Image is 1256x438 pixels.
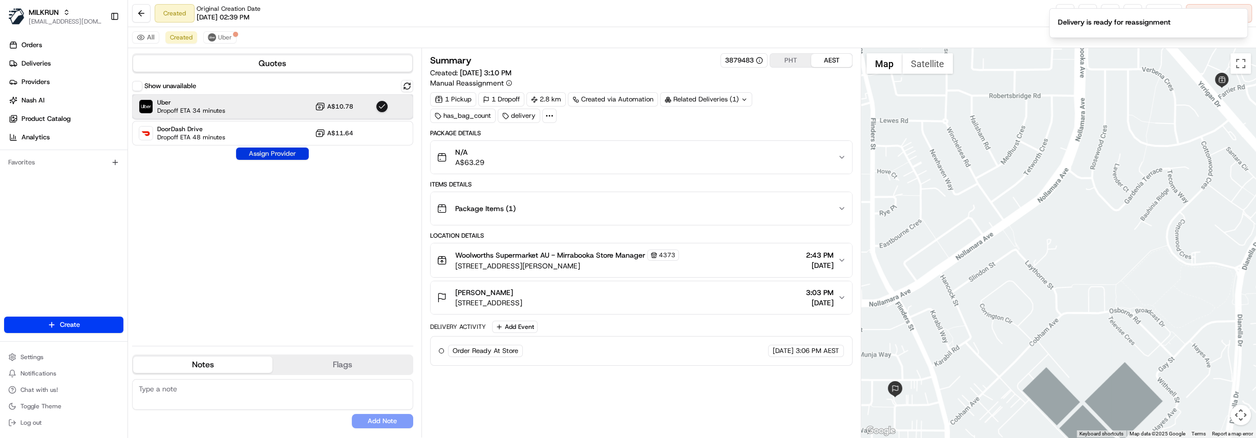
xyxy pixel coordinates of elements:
a: Terms [1191,431,1206,436]
span: Settings [20,353,44,361]
button: Package Items (1) [431,192,852,225]
span: Deliveries [22,59,51,68]
div: Past conversations [10,133,66,141]
div: Delivery is ready for reassignment [1058,17,1170,27]
button: Toggle Theme [4,399,123,413]
span: Package Items ( 1 ) [455,203,516,214]
span: Orders [22,40,42,50]
button: Log out [4,415,123,430]
button: A$10.78 [315,101,353,112]
span: Log out [20,419,41,427]
button: Flags [272,357,412,373]
button: A$11.64 [315,128,353,138]
div: 2 [887,381,903,398]
a: Providers [4,74,127,90]
button: Show satellite imagery [902,53,953,74]
button: [PERSON_NAME][STREET_ADDRESS]3:03 PM[DATE] [431,281,852,314]
button: Settings [4,350,123,364]
img: Nash [10,10,31,31]
button: All [132,31,159,44]
button: Uber [203,31,237,44]
button: MILKRUNMILKRUN[EMAIL_ADDRESS][DOMAIN_NAME] [4,4,106,29]
img: Uber [139,100,153,113]
span: 2:43 PM [806,250,834,260]
button: Toggle fullscreen view [1230,53,1251,74]
div: Start new chat [46,98,168,108]
button: N/AA$63.29 [431,141,852,174]
span: Providers [22,77,50,87]
span: [PERSON_NAME] [32,186,83,195]
h3: Summary [430,56,472,65]
button: PHT [770,54,811,67]
a: Powered byPylon [72,254,124,262]
a: Orders [4,37,127,53]
span: Pylon [102,254,124,262]
span: [STREET_ADDRESS] [455,298,522,308]
span: N/A [455,147,484,157]
span: Created: [430,68,512,78]
a: Deliveries [4,55,127,72]
button: Notifications [4,366,123,381]
div: Package Details [430,129,853,137]
button: Quotes [133,55,412,72]
button: See all [159,131,186,143]
button: AEST [811,54,852,67]
span: [STREET_ADDRESS][PERSON_NAME] [455,261,679,271]
span: A$10.78 [327,102,353,111]
button: Woolworths Supermarket AU - Mirrabooka Store Manager4373[STREET_ADDRESS][PERSON_NAME]2:43 PM[DATE] [431,243,852,277]
img: 1736555255976-a54dd68f-1ca7-489b-9aae-adbdc363a1c4 [10,98,29,116]
a: Nash AI [4,92,127,109]
a: 💻API Documentation [82,225,168,243]
button: [EMAIL_ADDRESS][DOMAIN_NAME] [29,17,102,26]
span: [DATE] [806,260,834,270]
span: Nash AI [22,96,45,105]
div: 📗 [10,230,18,238]
a: Report a map error [1212,431,1253,436]
span: Order Ready At Store [453,346,518,356]
button: Chat with us! [4,383,123,397]
span: Toggle Theme [20,402,61,410]
div: Items Details [430,180,853,189]
span: Notifications [20,369,56,378]
span: Analytics [22,133,50,142]
img: Google [864,424,898,437]
span: A$63.29 [455,157,484,168]
div: has_bag_count [430,109,496,123]
button: Map camera controls [1230,405,1251,425]
a: Product Catalog [4,111,127,127]
span: [DATE] [91,186,112,195]
div: We're available if you need us! [46,108,141,116]
label: Show unavailable [144,81,196,91]
img: uber-new-logo.jpeg [208,33,216,41]
span: 3:03 PM [806,287,834,298]
div: 1 Dropoff [478,92,524,107]
button: Keyboard shortcuts [1079,430,1123,437]
div: 💻 [87,230,95,238]
span: Dropoff ETA 34 minutes [157,107,225,115]
button: Created [165,31,197,44]
span: [PERSON_NAME] [32,159,83,167]
span: [PERSON_NAME] [455,287,513,298]
span: Dropoff ETA 48 minutes [157,133,225,141]
a: Open this area in Google Maps (opens a new window) [864,424,898,437]
div: delivery [498,109,540,123]
div: Delivery Activity [430,323,486,331]
img: 1736555255976-a54dd68f-1ca7-489b-9aae-adbdc363a1c4 [20,187,29,195]
div: Related Deliveries (1) [660,92,752,107]
div: Location Details [430,232,853,240]
span: 4373 [659,251,675,259]
div: Created via Automation [568,92,658,107]
span: Original Creation Date [197,5,261,13]
span: DoorDash Drive [157,125,225,133]
button: Show street map [866,53,902,74]
span: Uber [157,98,225,107]
span: A$11.64 [327,129,353,137]
p: Welcome 👋 [10,41,186,57]
span: Uber [218,33,232,41]
span: [DATE] [806,298,834,308]
img: Ben Goodger [10,177,27,193]
span: [DATE] 02:39 PM [197,13,249,22]
button: MILKRUN [29,7,59,17]
img: Hannah Dayet [10,149,27,165]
